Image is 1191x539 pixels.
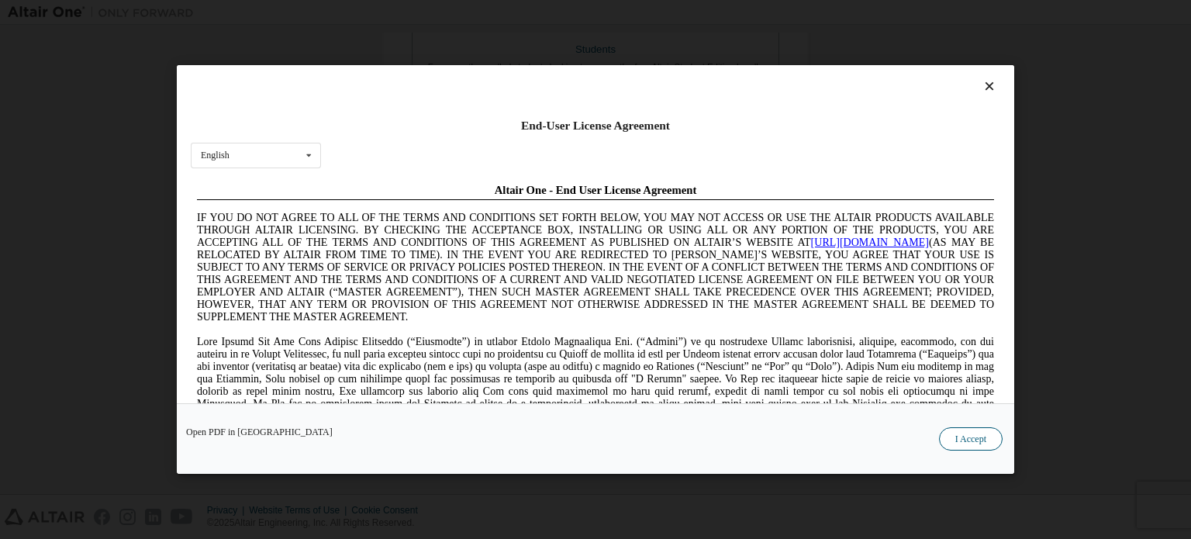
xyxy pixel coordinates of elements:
[620,59,738,71] a: [URL][DOMAIN_NAME]
[6,34,803,145] span: IF YOU DO NOT AGREE TO ALL OF THE TERMS AND CONDITIONS SET FORTH BELOW, YOU MAY NOT ACCESS OR USE...
[304,6,506,19] span: Altair One - End User License Agreement
[6,158,803,269] span: Lore Ipsumd Sit Ame Cons Adipisc Elitseddo (“Eiusmodte”) in utlabor Etdolo Magnaaliqua Eni. (“Adm...
[191,118,1000,133] div: End-User License Agreement
[939,427,1003,451] button: I Accept
[186,427,333,437] a: Open PDF in [GEOGRAPHIC_DATA]
[201,150,230,160] div: English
